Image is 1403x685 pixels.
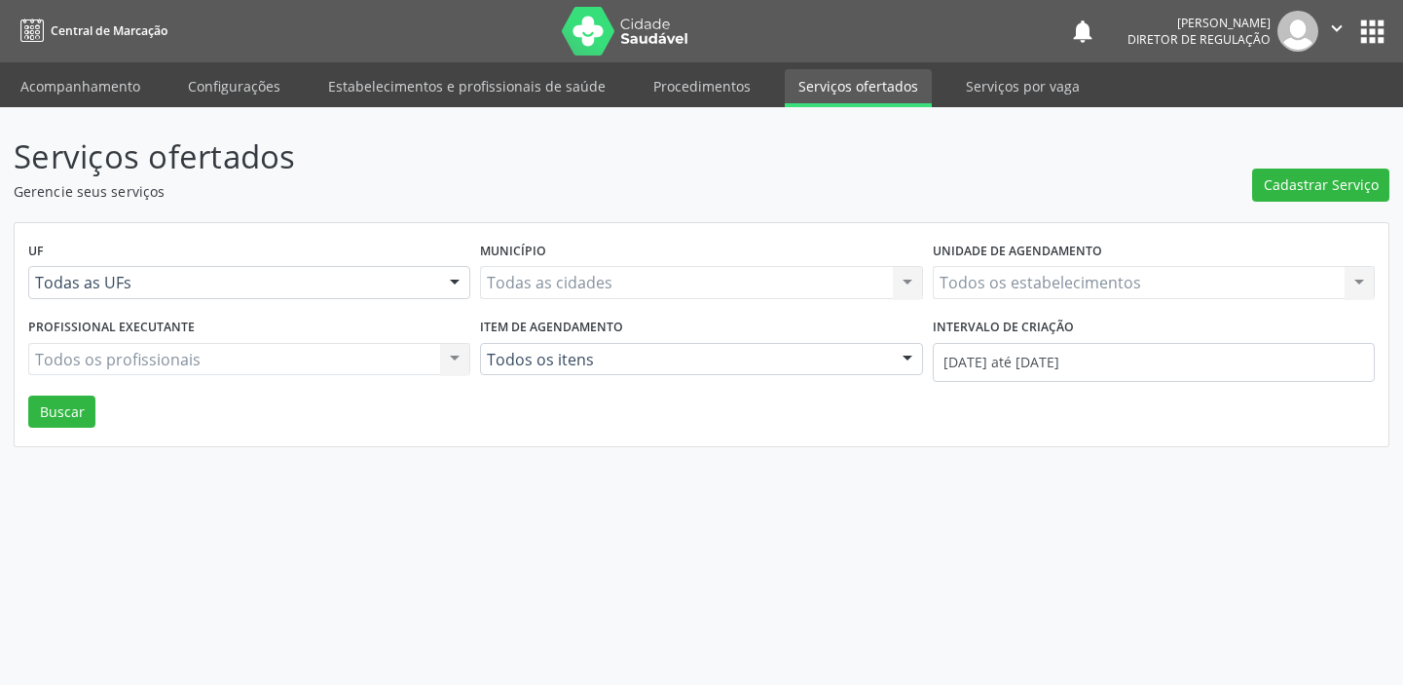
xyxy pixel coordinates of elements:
a: Configurações [174,69,294,103]
label: UF [28,237,44,267]
span: Diretor de regulação [1127,31,1271,48]
span: Todas as UFs [35,273,430,292]
button: Cadastrar Serviço [1252,169,1389,202]
a: Acompanhamento [7,69,154,103]
img: img [1277,11,1318,52]
label: Município [480,237,546,267]
a: Central de Marcação [14,15,167,47]
button: notifications [1069,18,1096,45]
label: Profissional executante [28,313,195,343]
i:  [1326,18,1348,39]
button:  [1318,11,1355,52]
a: Procedimentos [640,69,764,103]
label: Unidade de agendamento [933,237,1102,267]
button: Buscar [28,396,95,429]
label: Item de agendamento [480,313,623,343]
a: Serviços por vaga [952,69,1093,103]
p: Serviços ofertados [14,133,977,181]
span: Todos os itens [487,350,882,369]
label: Intervalo de criação [933,313,1074,343]
a: Serviços ofertados [785,69,932,107]
button: apps [1355,15,1389,49]
div: [PERSON_NAME] [1127,15,1271,31]
span: Central de Marcação [51,22,167,39]
a: Estabelecimentos e profissionais de saúde [314,69,619,103]
input: Selecione um intervalo [933,343,1375,382]
p: Gerencie seus serviços [14,181,977,202]
span: Cadastrar Serviço [1264,174,1379,195]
